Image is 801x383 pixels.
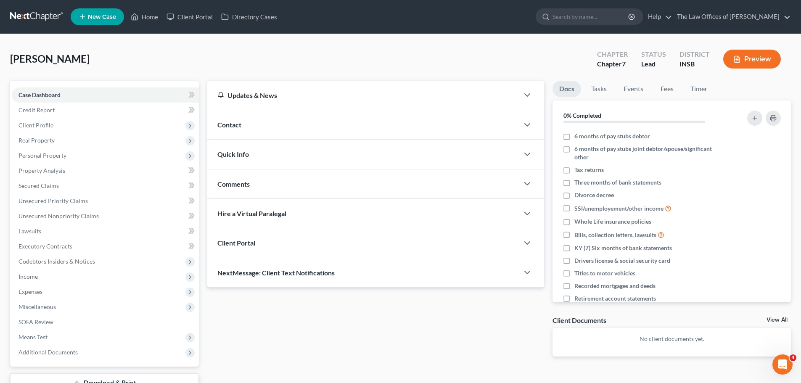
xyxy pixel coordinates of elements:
a: View All [767,317,788,323]
div: Lead [641,59,666,69]
span: Client Profile [19,122,53,129]
span: SOFA Review [19,318,53,325]
span: Tax returns [574,166,604,174]
span: Three months of bank statements [574,178,661,187]
a: Home [127,9,162,24]
a: Case Dashboard [12,87,199,103]
span: Drivers license & social security card [574,256,670,265]
a: Credit Report [12,103,199,118]
span: Unsecured Nonpriority Claims [19,212,99,219]
span: SSI/unemployement/other income [574,204,664,213]
a: Docs [553,81,581,97]
span: Titles to motor vehicles [574,269,635,277]
span: Retirement account statements [574,294,656,303]
a: Directory Cases [217,9,281,24]
div: Status [641,50,666,59]
span: Divorce decree [574,191,614,199]
a: Fees [653,81,680,97]
span: KY (7) Six months of bank statements [574,244,672,252]
span: Client Portal [217,239,255,247]
span: Executory Contracts [19,243,72,250]
span: Lawsuits [19,227,41,235]
a: Help [644,9,672,24]
a: Secured Claims [12,178,199,193]
span: Bills, collection letters, lawsuits [574,231,656,239]
span: Whole Life insurance policies [574,217,651,226]
a: Executory Contracts [12,239,199,254]
a: Client Portal [162,9,217,24]
a: Tasks [584,81,613,97]
span: Secured Claims [19,182,59,189]
span: Expenses [19,288,42,295]
span: Income [19,273,38,280]
a: Events [617,81,650,97]
div: Client Documents [553,316,606,325]
span: Comments [217,180,250,188]
a: Property Analysis [12,163,199,178]
span: Unsecured Priority Claims [19,197,88,204]
a: Unsecured Priority Claims [12,193,199,209]
div: INSB [679,59,710,69]
span: Case Dashboard [19,91,61,98]
span: Property Analysis [19,167,65,174]
span: 6 months of pay stubs joint debtor/spouse/significant other [574,145,724,161]
button: Preview [723,50,781,69]
div: District [679,50,710,59]
span: Real Property [19,137,55,144]
span: Hire a Virtual Paralegal [217,209,286,217]
span: New Case [88,14,116,20]
span: Quick Info [217,150,249,158]
span: Additional Documents [19,349,78,356]
p: No client documents yet. [559,335,784,343]
span: Miscellaneous [19,303,56,310]
a: Lawsuits [12,224,199,239]
a: Timer [684,81,714,97]
span: Contact [217,121,241,129]
span: [PERSON_NAME] [10,53,90,65]
input: Search by name... [553,9,629,24]
div: Updates & News [217,91,509,100]
div: Chapter [597,50,628,59]
div: Chapter [597,59,628,69]
span: NextMessage: Client Text Notifications [217,269,335,277]
strong: 0% Completed [563,112,601,119]
span: Credit Report [19,106,55,114]
span: 6 months of pay stubs debtor [574,132,650,140]
span: Recorded mortgages and deeds [574,282,656,290]
span: Means Test [19,333,48,341]
a: SOFA Review [12,314,199,330]
span: 4 [790,354,796,361]
a: The Law Offices of [PERSON_NAME] [673,9,790,24]
span: 7 [622,60,626,68]
span: Personal Property [19,152,66,159]
a: Unsecured Nonpriority Claims [12,209,199,224]
span: Codebtors Insiders & Notices [19,258,95,265]
iframe: Intercom live chat [772,354,793,375]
